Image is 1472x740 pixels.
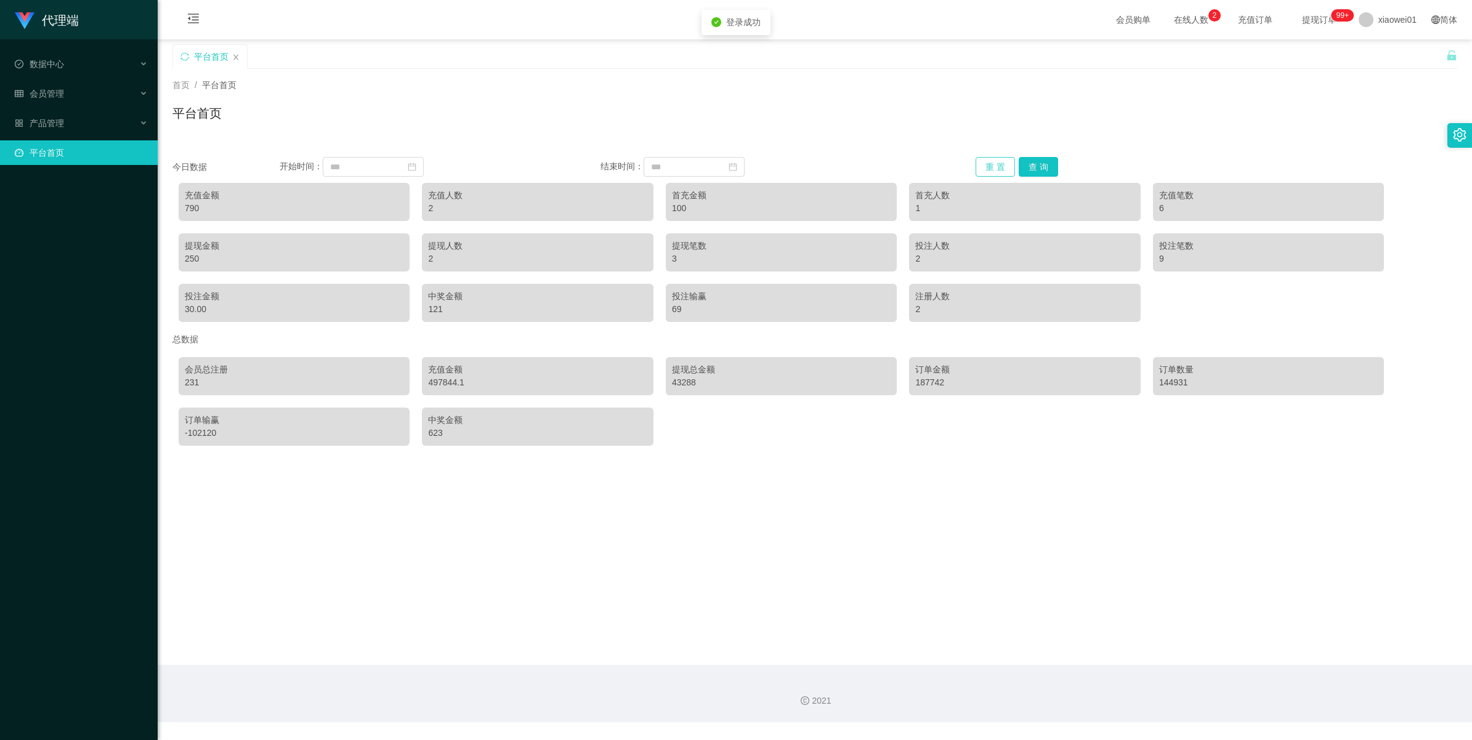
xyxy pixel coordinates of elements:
div: 注册人数 [915,290,1134,303]
span: 首页 [172,80,190,90]
p: 2 [1212,9,1216,22]
div: 充值金额 [185,189,403,202]
div: 平台首页 [194,45,228,68]
i: 图标: setting [1453,128,1466,142]
div: 首充金额 [672,189,891,202]
div: 会员总注册 [185,363,403,376]
span: 产品管理 [15,118,64,128]
a: 代理端 [15,15,79,25]
div: 2 [915,303,1134,316]
i: icon: check-circle [711,17,721,27]
h1: 平台首页 [172,104,222,123]
div: 790 [185,202,403,215]
div: 69 [672,303,891,316]
span: 开始时间： [280,161,323,171]
div: 121 [428,303,647,316]
span: 平台首页 [202,80,237,90]
span: 登录成功 [726,17,761,27]
sup: 1112 [1332,9,1354,22]
div: 首充人数 [915,189,1134,202]
span: 结束时间： [601,161,644,171]
div: 订单输赢 [185,414,403,427]
div: 43288 [672,376,891,389]
div: 提现金额 [185,239,403,252]
div: 144931 [1159,376,1378,389]
i: 图标: menu-fold [172,1,214,40]
i: 图标: unlock [1446,50,1457,61]
span: 充值订单 [1232,15,1279,24]
button: 查 询 [1019,157,1058,177]
div: 623 [428,427,647,440]
div: 中奖金额 [428,414,647,427]
i: 图标: calendar [729,163,737,171]
div: 今日数据 [172,161,280,174]
i: 图标: table [15,89,23,98]
i: 图标: sync [180,52,189,61]
i: 图标: appstore-o [15,119,23,127]
i: 图标: copyright [801,696,809,705]
button: 重 置 [976,157,1015,177]
sup: 2 [1208,9,1221,22]
i: 图标: check-circle-o [15,60,23,68]
div: 充值金额 [428,363,647,376]
div: 中奖金额 [428,290,647,303]
span: 在线人数 [1168,15,1215,24]
span: / [195,80,197,90]
h1: 代理端 [42,1,79,40]
div: 6 [1159,202,1378,215]
div: 2 [915,252,1134,265]
div: 提现笔数 [672,239,891,252]
div: 497844.1 [428,376,647,389]
div: 投注金额 [185,290,403,303]
div: 充值笔数 [1159,189,1378,202]
div: 100 [672,202,891,215]
img: logo.9652507e.png [15,12,34,30]
div: 2021 [168,694,1462,707]
div: 30.00 [185,303,403,316]
div: 提现总金额 [672,363,891,376]
div: 250 [185,252,403,265]
div: -102120 [185,427,403,440]
div: 187742 [915,376,1134,389]
div: 2 [428,202,647,215]
div: 投注输赢 [672,290,891,303]
div: 投注笔数 [1159,239,1378,252]
i: 图标: close [232,54,240,61]
a: 图标: dashboard平台首页 [15,140,148,165]
div: 提现人数 [428,239,647,252]
i: 图标: global [1431,15,1440,24]
div: 231 [185,376,403,389]
span: 数据中心 [15,59,64,69]
div: 总数据 [172,328,1457,351]
div: 1 [915,202,1134,215]
div: 充值人数 [428,189,647,202]
i: 图标: calendar [408,163,416,171]
div: 3 [672,252,891,265]
div: 9 [1159,252,1378,265]
div: 订单金额 [915,363,1134,376]
span: 会员管理 [15,89,64,99]
div: 投注人数 [915,239,1134,252]
div: 订单数量 [1159,363,1378,376]
div: 2 [428,252,647,265]
span: 提现订单 [1296,15,1343,24]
